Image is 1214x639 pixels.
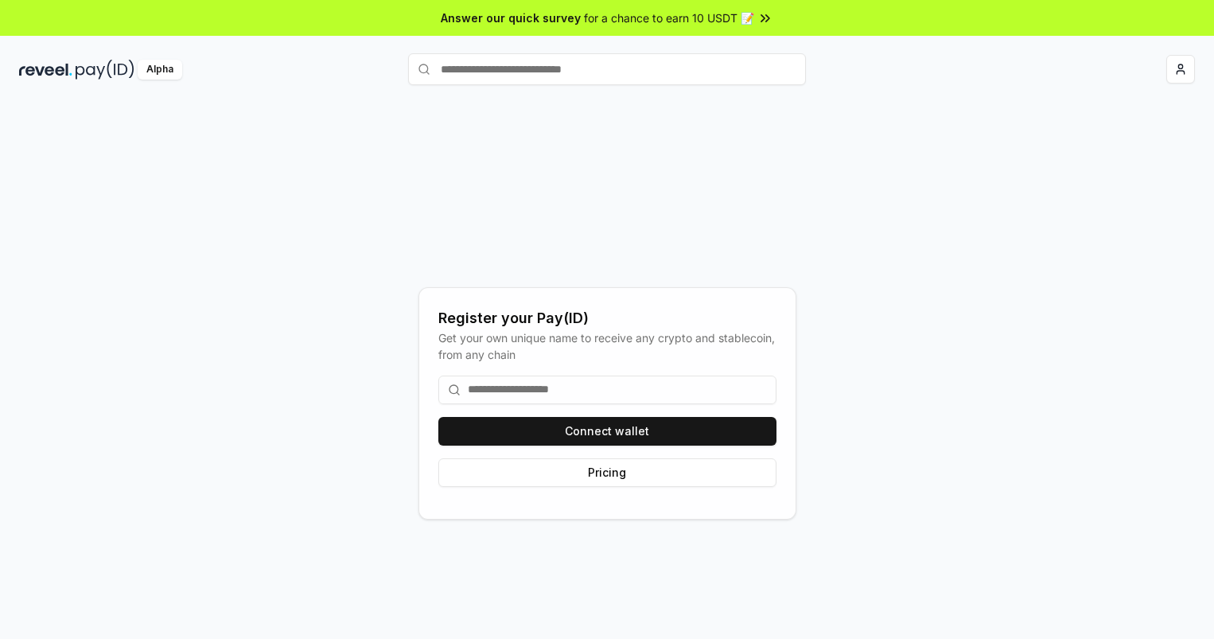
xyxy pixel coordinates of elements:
span: Answer our quick survey [441,10,581,26]
button: Pricing [438,458,776,487]
button: Connect wallet [438,417,776,446]
div: Register your Pay(ID) [438,307,776,329]
img: reveel_dark [19,60,72,80]
div: Get your own unique name to receive any crypto and stablecoin, from any chain [438,329,776,363]
div: Alpha [138,60,182,80]
span: for a chance to earn 10 USDT 📝 [584,10,754,26]
img: pay_id [76,60,134,80]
